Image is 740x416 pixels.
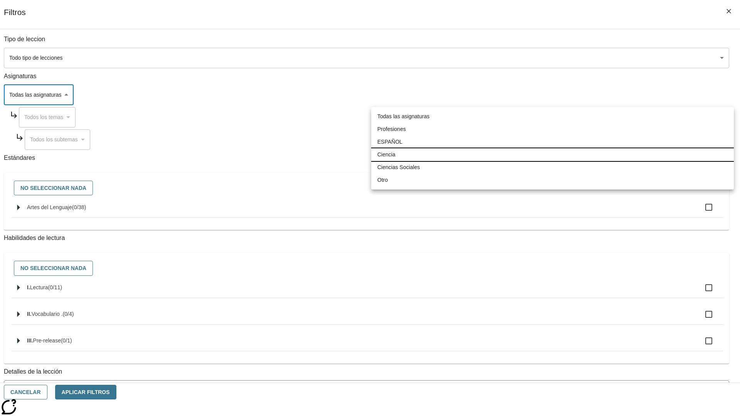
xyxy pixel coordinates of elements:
li: Ciencias Sociales [371,161,734,174]
li: ESPAÑOL [371,136,734,148]
li: Profesiones [371,123,734,136]
li: Otro [371,174,734,186]
li: Todas las asignaturas [371,110,734,123]
li: Ciencia [371,148,734,161]
ul: Seleccione una Asignatura [371,107,734,190]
